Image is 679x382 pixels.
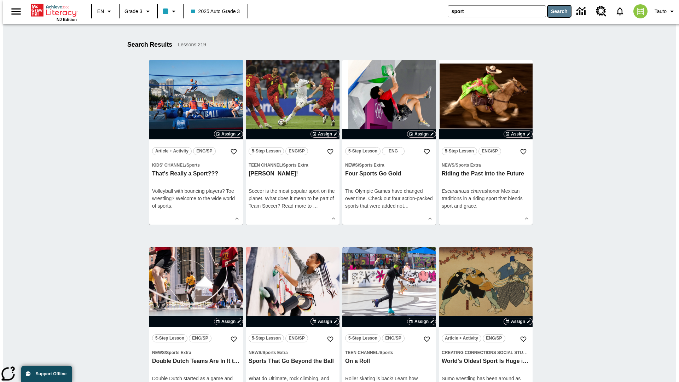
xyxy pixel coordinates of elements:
h3: G-O-O-A-L! [249,170,337,178]
div: The Olympic Games have changed over time. Check out four action-packed sports that were added no [345,187,433,210]
a: Home [31,3,77,17]
span: Grade 3 [124,8,143,15]
span: Sports Extra [455,163,481,168]
button: Add to Favorites [420,333,433,346]
button: ENG/SP [382,334,405,342]
a: Notifications [611,2,629,21]
button: Language: EN, Select a language [94,5,117,18]
span: / [165,350,166,355]
span: EN [97,8,104,15]
span: ENG/SP [486,335,502,342]
span: … [313,203,318,209]
button: Profile/Settings [652,5,679,18]
div: Volleyball with bouncing players? Toe wrestling? Welcome to the wide world of sports. [152,187,240,210]
button: Article + Activity [442,334,481,342]
em: Escaramuza charras [442,188,487,194]
button: Open side menu [6,1,27,22]
input: search field [448,6,546,17]
img: avatar image [633,4,648,18]
button: 5-Step Lesson [152,334,187,342]
span: Topic: Teen Channel/Sports Extra [249,161,337,169]
button: Assign Choose Dates [311,131,339,138]
button: Assign Choose Dates [214,318,243,325]
button: ENG [382,147,405,155]
button: ENG/SP [193,147,216,155]
span: ENG/SP [482,147,498,155]
span: / [185,163,186,168]
span: / [282,163,283,168]
h3: On a Roll [345,358,433,365]
span: ENG/SP [289,147,304,155]
span: Assign [221,131,236,137]
button: Article + Activity [152,147,192,155]
span: Sports [186,163,200,168]
button: Show Details [232,213,242,224]
h3: That's Really a Sport??? [152,170,240,178]
button: Show Details [328,213,339,224]
span: Topic: Teen Channel/Sports [345,349,433,356]
button: Add to Favorites [227,145,240,158]
button: Add to Favorites [324,145,337,158]
span: / [261,350,262,355]
span: Sports Extra [262,350,288,355]
button: Assign Choose Dates [504,131,533,138]
span: 5-Step Lesson [348,147,377,155]
button: ENG/SP [285,147,308,155]
span: Assign [318,131,332,137]
button: Select a new avatar [629,2,652,21]
span: News [152,350,165,355]
button: Add to Favorites [517,333,530,346]
span: Topic: News/Sports Extra [442,161,530,169]
a: Data Center [572,2,592,21]
h3: Four Sports Go Gold [345,170,433,178]
h3: Sports That Go Beyond the Ball [249,358,337,365]
span: 5-Step Lesson [252,147,281,155]
span: Tauto [655,8,667,15]
span: Sports Extra [283,163,308,168]
div: lesson details [149,60,243,225]
span: Sports Extra [359,163,384,168]
button: Show Details [521,213,532,224]
button: Assign Choose Dates [407,131,436,138]
span: Kids' Channel [152,163,185,168]
span: NJ Edition [57,17,77,22]
span: ENG/SP [385,335,401,342]
button: 5-Step Lesson [249,334,284,342]
span: Article + Activity [155,147,188,155]
button: ENG/SP [189,334,211,342]
span: 5-Step Lesson [445,147,474,155]
span: Support Offline [36,371,66,376]
button: Support Offline [21,366,72,382]
span: Teen Channel [345,350,378,355]
span: / [378,350,379,355]
span: Topic: News/Sports Extra [345,161,433,169]
span: News [442,163,454,168]
span: ENG/SP [289,335,304,342]
button: Show Details [425,213,435,224]
span: Assign [221,318,236,325]
span: Assign [414,318,429,325]
span: News [249,350,261,355]
button: 5-Step Lesson [345,147,381,155]
span: ENG/SP [196,147,212,155]
button: Add to Favorites [227,333,240,346]
span: t [402,203,404,209]
span: Article + Activity [445,335,478,342]
span: Assign [511,131,525,137]
div: Soccer is the most popular sport on the planet. What does it mean to be part of Team Soccer? Read... [249,187,337,210]
span: Teen Channel [249,163,282,168]
p: honor Mexican traditions in a riding sport that blends sport and grace. [442,187,530,210]
button: Add to Favorites [420,145,433,158]
span: Lessons : 219 [178,41,206,48]
span: ENG [389,147,398,155]
span: Assign [414,131,429,137]
div: lesson details [342,60,436,225]
h3: Riding the Past into the Future [442,170,530,178]
span: Sports Extra [166,350,191,355]
span: … [404,203,409,209]
button: Search [548,6,571,17]
span: Topic: News/Sports Extra [249,349,337,356]
span: / [358,163,359,168]
h3: World's Oldest Sport Is Huge in Japan [442,358,530,365]
button: ENG/SP [478,147,501,155]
